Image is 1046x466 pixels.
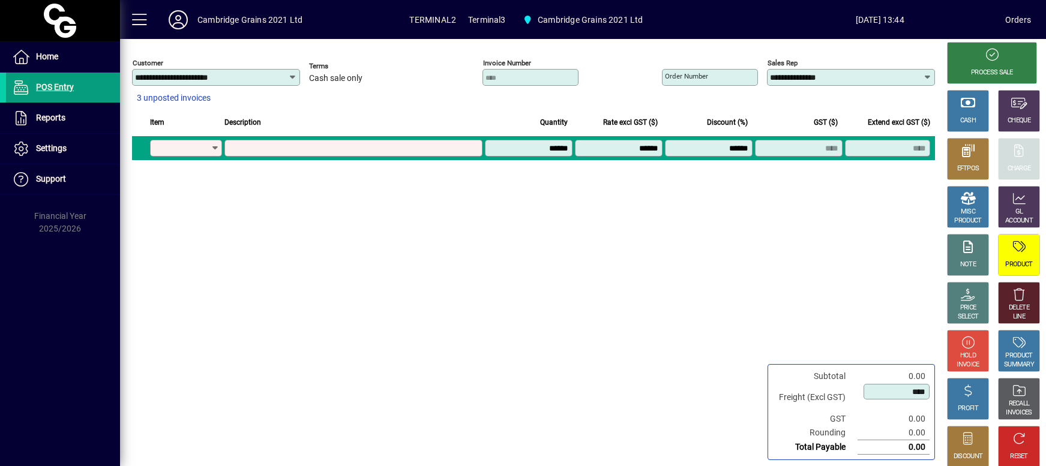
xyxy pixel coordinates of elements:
div: LINE [1013,312,1025,321]
a: Home [6,42,120,72]
td: Subtotal [773,369,858,383]
span: POS Entry [36,82,74,92]
button: 3 unposted invoices [132,88,215,109]
span: Cash sale only [309,74,362,83]
div: MISC [961,208,975,217]
td: 0.00 [858,369,930,383]
span: TERMINAL2 [409,10,456,29]
div: SUMMARY [1004,360,1034,369]
div: EFTPOS [957,164,979,173]
div: CHARGE [1008,164,1031,173]
div: CASH [960,116,976,125]
td: GST [773,412,858,426]
td: 0.00 [858,426,930,440]
div: PRODUCT [1005,260,1032,269]
a: Settings [6,134,120,164]
span: Reports [36,113,65,122]
span: GST ($) [814,116,838,129]
a: Support [6,164,120,194]
span: Home [36,52,58,61]
span: Cambridge Grains 2021 Ltd [538,10,643,29]
div: RECALL [1009,399,1030,408]
td: Total Payable [773,440,858,455]
div: DELETE [1009,303,1029,312]
span: Description [224,116,261,129]
div: SELECT [958,312,979,321]
span: Item [150,116,164,129]
div: HOLD [960,351,976,360]
div: PRODUCT [954,217,981,226]
div: NOTE [960,260,976,269]
div: PROFIT [958,404,978,413]
div: PROCESS SALE [971,68,1013,77]
span: Settings [36,143,67,153]
div: Cambridge Grains 2021 Ltd [197,10,302,29]
div: ACCOUNT [1005,217,1033,226]
div: INVOICES [1006,408,1032,417]
span: Cambridge Grains 2021 Ltd [518,9,648,31]
span: Rate excl GST ($) [603,116,658,129]
span: Terminal3 [468,10,506,29]
div: INVOICE [957,360,979,369]
mat-label: Invoice number [483,59,531,67]
div: RESET [1010,452,1028,461]
span: 3 unposted invoices [137,92,211,104]
div: Orders [1005,10,1031,29]
span: Discount (%) [707,116,748,129]
mat-label: Order number [665,72,708,80]
td: 0.00 [858,440,930,455]
td: Freight (Excl GST) [773,383,858,412]
div: CHEQUE [1008,116,1030,125]
div: PRICE [960,303,976,312]
button: Profile [159,9,197,31]
td: Rounding [773,426,858,440]
div: PRODUCT [1005,351,1032,360]
div: DISCOUNT [954,452,982,461]
mat-label: Customer [133,59,163,67]
span: [DATE] 13:44 [755,10,1005,29]
span: Quantity [540,116,568,129]
td: 0.00 [858,412,930,426]
span: Extend excl GST ($) [868,116,930,129]
a: Reports [6,103,120,133]
mat-label: Sales rep [768,59,798,67]
div: GL [1015,208,1023,217]
span: Support [36,174,66,184]
span: Terms [309,62,381,70]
